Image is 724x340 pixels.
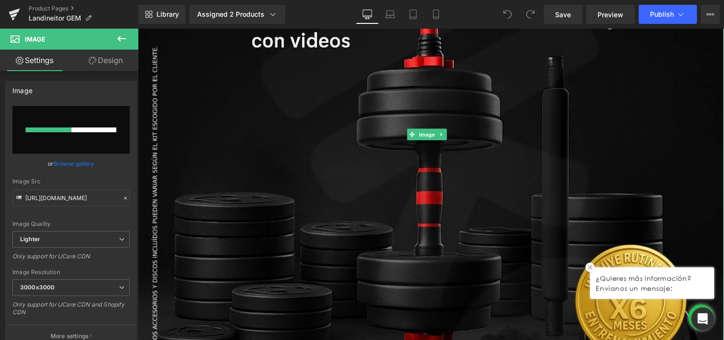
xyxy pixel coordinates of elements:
div: Only support for UCare CDN [12,253,130,266]
a: Design [71,50,140,71]
button: Undo [498,5,517,24]
a: Laptop [379,5,402,24]
span: Image [25,35,45,43]
div: Image [12,81,32,95]
div: Open Intercom Messenger [692,308,714,330]
p: ¿Quieres más información? Envíanos un mensaje: [458,244,571,265]
b: 3000x3000 [20,284,54,291]
a: Browse gallery [54,155,94,172]
div: or [12,159,130,169]
input: Link [12,190,130,206]
button: More [701,5,720,24]
a: Preview [587,5,635,24]
div: Image Resolution [12,269,130,276]
span: Publish [651,11,674,18]
a: Tablet [402,5,425,24]
div: Image Quality [12,221,130,227]
span: Image [279,100,299,112]
a: Mobile [425,5,448,24]
div: Only support for UCare CDN and Shopify CDN [12,301,130,322]
a: New Library [138,5,186,24]
a: Desktop [356,5,379,24]
span: Library [157,10,179,19]
span: Save [556,10,571,20]
button: Redo [521,5,540,24]
a: Expand / Collapse [299,100,309,112]
button: Publish [639,5,697,24]
span: Preview [598,10,624,20]
b: Lighter [20,235,40,243]
div: Image Src [12,178,130,185]
span: Landineitor GEM [29,14,81,22]
a: Product Pages [29,5,138,12]
div: Assigned 2 Products [197,10,278,19]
